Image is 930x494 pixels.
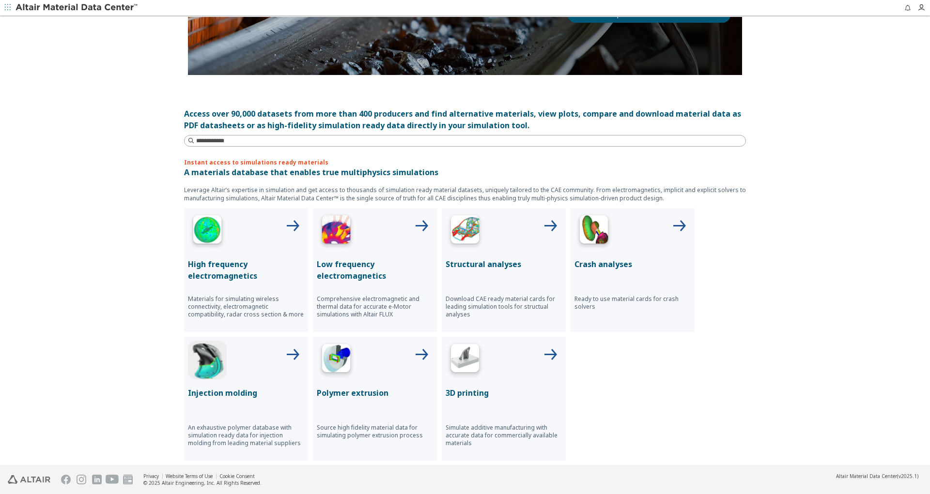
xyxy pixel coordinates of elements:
img: Altair Material Data Center [15,3,139,13]
p: Injection molding [188,387,304,399]
img: Crash Analyses Icon [574,212,613,251]
img: Injection Molding Icon [188,341,227,379]
img: Polymer Extrusion Icon [317,341,356,379]
div: © 2025 Altair Engineering, Inc. All Rights Reserved. [143,479,262,486]
p: A materials database that enables true multiphysics simulations [184,166,746,178]
button: Structural Analyses IconStructural analysesDownload CAE ready material cards for leading simulati... [442,208,566,332]
p: 3D printing [446,387,562,399]
p: Polymer extrusion [317,387,433,399]
a: Cookie Consent [219,473,255,479]
p: Low frequency electromagnetics [317,258,433,282]
span: Altair Material Data Center [836,473,897,479]
button: Polymer Extrusion IconPolymer extrusionSource high fidelity material data for simulating polymer ... [313,337,437,461]
p: Structural analyses [446,258,562,270]
div: Access over 90,000 datasets from more than 400 producers and find alternative materials, view plo... [184,108,746,131]
p: Leverage Altair’s expertise in simulation and get access to thousands of simulation ready materia... [184,186,746,202]
p: Source high fidelity material data for simulating polymer extrusion process [317,424,433,439]
img: Altair Engineering [8,475,50,484]
a: Website Terms of Use [166,473,213,479]
img: Structural Analyses Icon [446,212,484,251]
div: (v2025.1) [836,473,918,479]
p: An exhaustive polymer database with simulation ready data for injection molding from leading mate... [188,424,304,447]
p: Instant access to simulations ready materials [184,158,746,166]
p: High frequency electromagnetics [188,258,304,282]
p: Download CAE ready material cards for leading simulation tools for structual analyses [446,295,562,318]
button: Injection Molding IconInjection moldingAn exhaustive polymer database with simulation ready data ... [184,337,308,461]
img: Low Frequency Icon [317,212,356,251]
p: Materials for simulating wireless connectivity, electromagnetic compatibility, radar cross sectio... [188,295,304,318]
p: Comprehensive electromagnetic and thermal data for accurate e-Motor simulations with Altair FLUX [317,295,433,318]
p: Crash analyses [574,258,691,270]
img: 3D Printing Icon [446,341,484,379]
button: 3D Printing Icon3D printingSimulate additive manufacturing with accurate data for commercially av... [442,337,566,461]
a: Privacy [143,473,159,479]
button: High Frequency IconHigh frequency electromagneticsMaterials for simulating wireless connectivity,... [184,208,308,332]
button: Low Frequency IconLow frequency electromagneticsComprehensive electromagnetic and thermal data fo... [313,208,437,332]
img: High Frequency Icon [188,212,227,251]
button: Crash Analyses IconCrash analysesReady to use material cards for crash solvers [571,208,695,332]
p: Ready to use material cards for crash solvers [574,295,691,311]
p: Simulate additive manufacturing with accurate data for commercially available materials [446,424,562,447]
